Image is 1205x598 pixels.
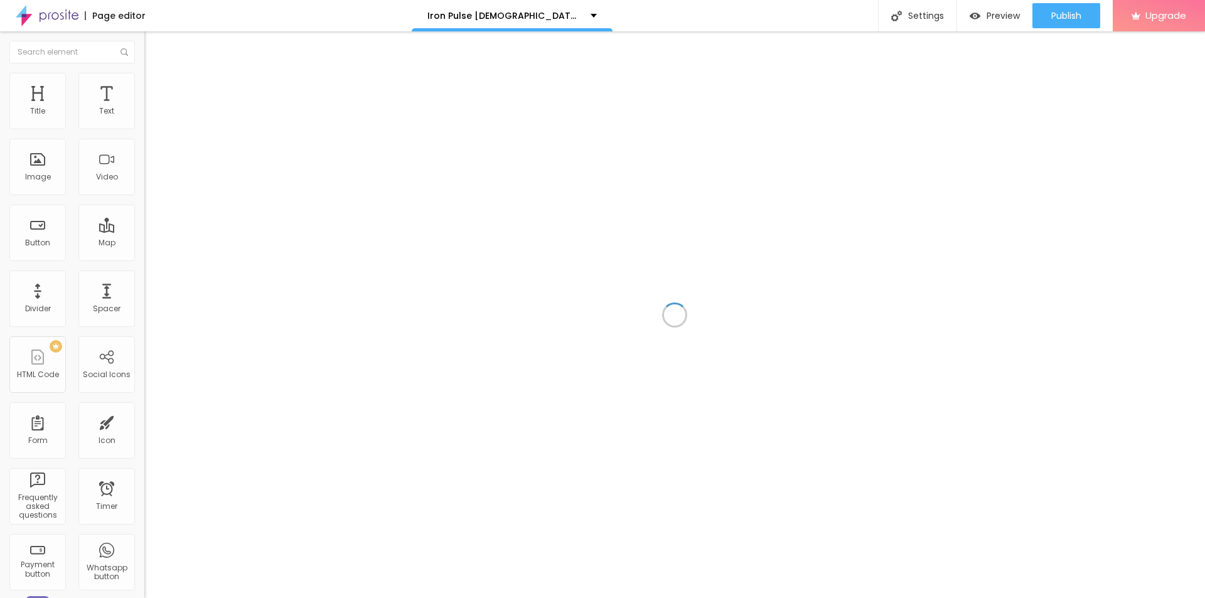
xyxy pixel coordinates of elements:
[25,238,50,247] div: Button
[99,107,114,115] div: Text
[93,304,120,313] div: Spacer
[1145,10,1186,21] span: Upgrade
[83,370,131,379] div: Social Icons
[120,48,128,56] img: Icone
[17,370,59,379] div: HTML Code
[427,11,581,20] p: Iron Pulse [DEMOGRAPHIC_DATA][MEDICAL_DATA] Official Website
[99,436,115,445] div: Icon
[13,560,62,579] div: Payment button
[9,41,135,63] input: Search element
[96,502,117,511] div: Timer
[96,173,118,181] div: Video
[1032,3,1100,28] button: Publish
[85,11,146,20] div: Page editor
[987,11,1020,21] span: Preview
[25,304,51,313] div: Divider
[30,107,45,115] div: Title
[1051,11,1081,21] span: Publish
[25,173,51,181] div: Image
[13,493,62,520] div: Frequently asked questions
[28,436,48,445] div: Form
[82,563,131,582] div: Whatsapp button
[891,11,902,21] img: Icone
[99,238,115,247] div: Map
[957,3,1032,28] button: Preview
[970,11,980,21] img: view-1.svg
